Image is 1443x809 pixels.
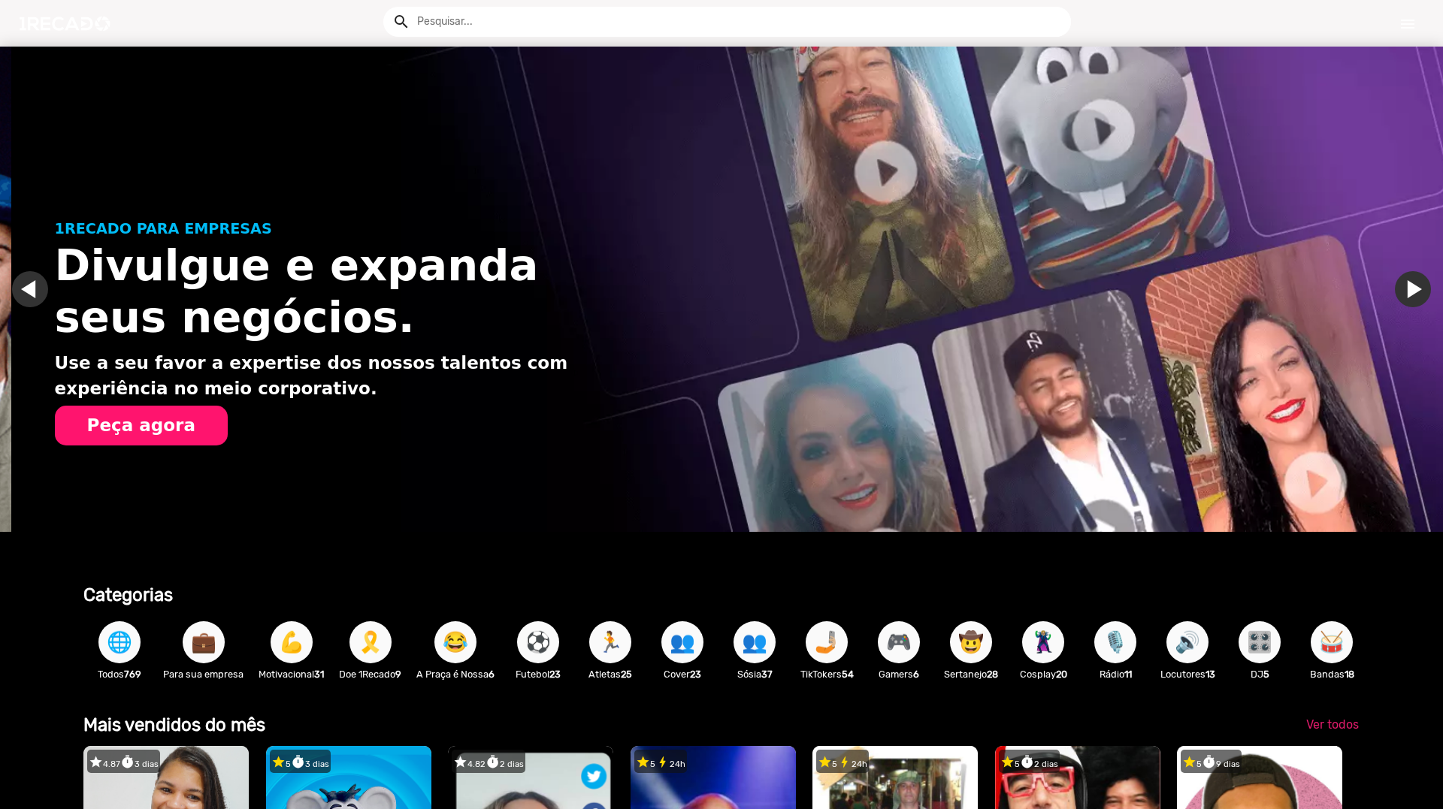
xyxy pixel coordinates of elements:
button: 😂 [434,621,476,663]
b: 23 [549,669,561,680]
span: 🥁 [1319,621,1345,663]
h1: Divulgue e expanda seus negócios. [55,240,632,343]
p: TikTokers [798,667,855,681]
b: 54 [842,669,854,680]
a: Ir para o slide anterior [23,271,59,307]
b: 25 [621,669,632,680]
b: 13 [1206,669,1215,680]
b: 18 [1345,669,1354,680]
p: Sósia [726,667,783,681]
span: 🎮 [886,621,912,663]
b: Categorias [83,584,173,605]
button: ⚽ [517,621,559,663]
p: Sertanejo [942,667,1000,681]
span: 🎛️ [1247,621,1272,663]
p: Rádio [1087,667,1144,681]
button: 💼 [183,621,225,663]
span: 🤳🏼 [814,621,839,663]
button: Example home icon [387,8,413,34]
b: 20 [1056,669,1067,680]
b: 11 [1124,669,1132,680]
button: 🥁 [1311,621,1353,663]
button: 👥 [661,621,703,663]
p: Para sua empresa [163,667,244,681]
b: 6 [489,669,495,680]
span: 💪 [279,621,304,663]
button: 🎮 [878,621,920,663]
p: Cosplay [1015,667,1072,681]
span: 💼 [191,621,216,663]
span: 🌐 [107,621,132,663]
p: DJ [1231,667,1288,681]
button: 🤳🏼 [806,621,848,663]
button: Peça agora [55,406,228,446]
span: ⚽ [525,621,551,663]
span: 👥 [670,621,695,663]
p: A Praça é Nossa [416,667,495,681]
button: 🎗️ [349,621,392,663]
button: 🌐 [98,621,141,663]
p: Motivacional [259,667,324,681]
button: 👥 [734,621,776,663]
p: Todos [91,667,148,681]
span: 🦹🏼‍♀️ [1030,621,1056,663]
input: Pesquisar... [406,7,1071,37]
a: Ir para o próximo slide [1406,271,1442,307]
p: Gamers [870,667,927,681]
b: 6 [913,669,919,680]
span: 🎙️ [1103,621,1128,663]
button: 🏃 [589,621,631,663]
span: Ver todos [1306,717,1359,732]
button: 🎛️ [1239,621,1281,663]
b: 37 [761,669,773,680]
button: 🎙️ [1094,621,1136,663]
mat-icon: Example home icon [392,13,410,31]
p: Bandas [1303,667,1360,681]
b: 31 [314,669,324,680]
button: 💪 [271,621,313,663]
span: 🎗️ [358,621,383,663]
p: Doe 1Recado [339,667,401,681]
b: 5 [1263,669,1269,680]
mat-icon: Início [1399,15,1417,33]
span: 👥 [742,621,767,663]
p: Locutores [1159,667,1216,681]
p: 1RECADO PARA EMPRESAS [55,219,632,240]
span: 🔊 [1175,621,1200,663]
button: 🦹🏼‍♀️ [1022,621,1064,663]
span: 🏃 [597,621,623,663]
button: 🤠 [950,621,992,663]
p: Cover [654,667,711,681]
span: 🤠 [958,621,984,663]
p: Futebol [510,667,567,681]
b: 28 [987,669,998,680]
b: 9 [395,669,401,680]
b: Mais vendidos do mês [83,714,265,735]
p: Atletas [582,667,639,681]
button: 🔊 [1166,621,1209,663]
span: 😂 [443,621,468,663]
p: Use a seu favor a expertise dos nossos talentos com experiência no meio corporativo. [55,350,632,402]
b: 23 [690,669,701,680]
b: 769 [124,669,141,680]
